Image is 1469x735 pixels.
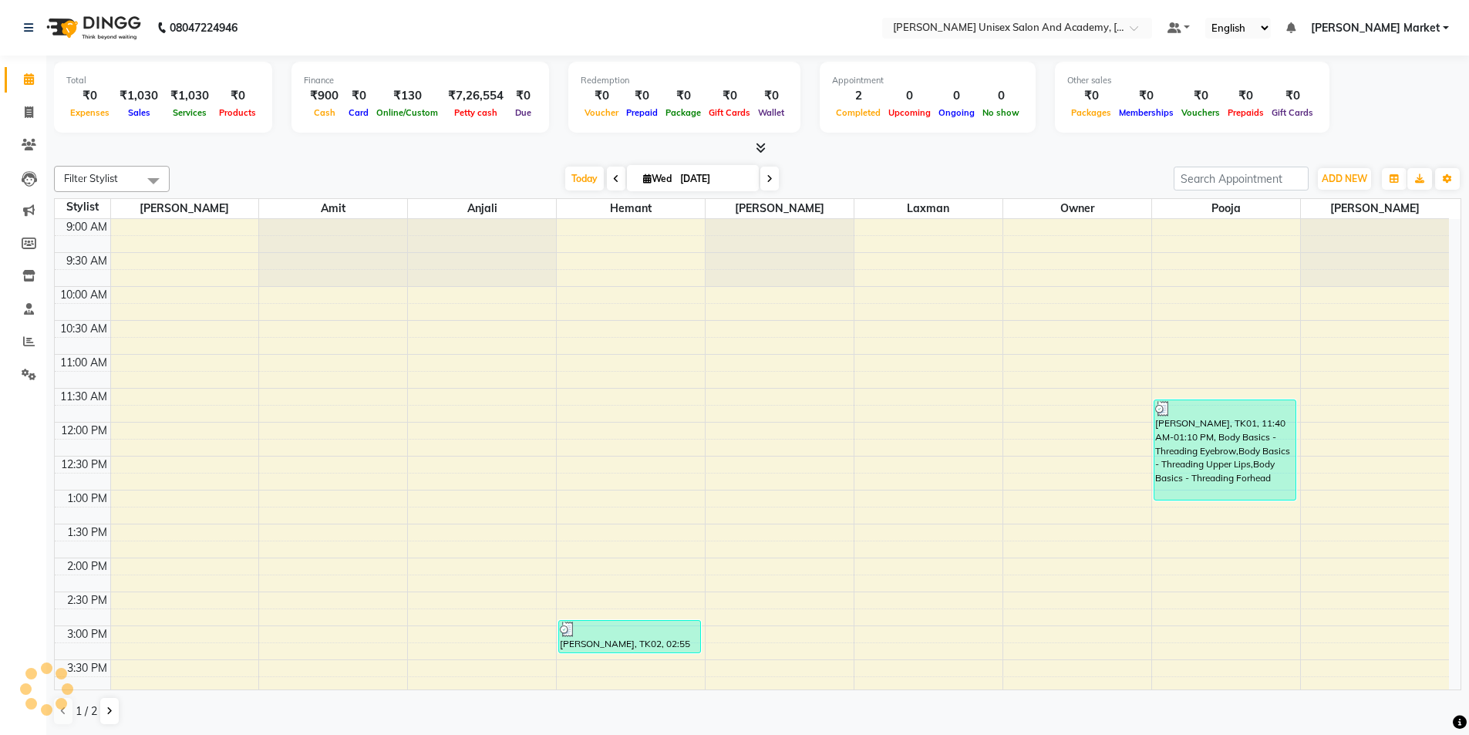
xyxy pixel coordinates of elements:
[1178,87,1224,105] div: ₹0
[935,87,979,105] div: 0
[705,107,754,118] span: Gift Cards
[64,172,118,184] span: Filter Stylist
[511,107,535,118] span: Due
[66,87,113,105] div: ₹0
[1067,87,1115,105] div: ₹0
[1318,168,1371,190] button: ADD NEW
[442,87,510,105] div: ₹7,26,554
[111,199,259,218] span: [PERSON_NAME]
[1115,107,1178,118] span: Memberships
[559,621,700,652] div: [PERSON_NAME], TK02, 02:55 PM-03:25 PM, WoMen's Hair Color - Root Touchup Base Shade
[215,87,260,105] div: ₹0
[1268,87,1317,105] div: ₹0
[66,107,113,118] span: Expenses
[1152,199,1300,218] span: pooja
[57,389,110,405] div: 11:30 AM
[64,660,110,676] div: 3:30 PM
[1067,107,1115,118] span: Packages
[754,87,788,105] div: ₹0
[662,87,705,105] div: ₹0
[304,74,537,87] div: Finance
[64,491,110,507] div: 1:00 PM
[345,87,372,105] div: ₹0
[63,253,110,269] div: 9:30 AM
[372,107,442,118] span: Online/Custom
[854,199,1002,218] span: laxman
[639,173,676,184] span: Wed
[935,107,979,118] span: Ongoing
[979,87,1023,105] div: 0
[450,107,501,118] span: Petty cash
[58,423,110,439] div: 12:00 PM
[55,199,110,215] div: Stylist
[1067,74,1317,87] div: Other sales
[64,558,110,575] div: 2:00 PM
[304,87,345,105] div: ₹900
[1003,199,1151,218] span: owner
[884,107,935,118] span: Upcoming
[1115,87,1178,105] div: ₹0
[39,6,145,49] img: logo
[58,457,110,473] div: 12:30 PM
[510,87,537,105] div: ₹0
[1268,107,1317,118] span: Gift Cards
[622,107,662,118] span: Prepaid
[215,107,260,118] span: Products
[706,199,854,218] span: [PERSON_NAME]
[64,626,110,642] div: 3:00 PM
[76,703,97,720] span: 1 / 2
[581,74,788,87] div: Redemption
[705,87,754,105] div: ₹0
[884,87,935,105] div: 0
[581,107,622,118] span: Voucher
[1224,87,1268,105] div: ₹0
[832,87,884,105] div: 2
[832,107,884,118] span: Completed
[979,107,1023,118] span: No show
[1178,107,1224,118] span: Vouchers
[1174,167,1309,190] input: Search Appointment
[1301,199,1450,218] span: [PERSON_NAME]
[565,167,604,190] span: Today
[57,321,110,337] div: 10:30 AM
[169,107,211,118] span: Services
[113,87,164,105] div: ₹1,030
[832,74,1023,87] div: Appointment
[345,107,372,118] span: Card
[557,199,705,218] span: hemant
[57,287,110,303] div: 10:00 AM
[662,107,705,118] span: Package
[1311,20,1440,36] span: [PERSON_NAME] Market
[1224,107,1268,118] span: Prepaids
[164,87,215,105] div: ₹1,030
[622,87,662,105] div: ₹0
[63,219,110,235] div: 9:00 AM
[1322,173,1367,184] span: ADD NEW
[754,107,788,118] span: Wallet
[676,167,753,190] input: 2025-09-03
[408,199,556,218] span: anjali
[259,199,407,218] span: Amit
[581,87,622,105] div: ₹0
[66,74,260,87] div: Total
[64,592,110,609] div: 2:30 PM
[64,524,110,541] div: 1:30 PM
[124,107,154,118] span: Sales
[57,355,110,371] div: 11:00 AM
[170,6,238,49] b: 08047224946
[372,87,442,105] div: ₹130
[310,107,339,118] span: Cash
[1154,400,1295,500] div: [PERSON_NAME], TK01, 11:40 AM-01:10 PM, Body Basics - Threading Eyebrow,Body Basics - Threading U...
